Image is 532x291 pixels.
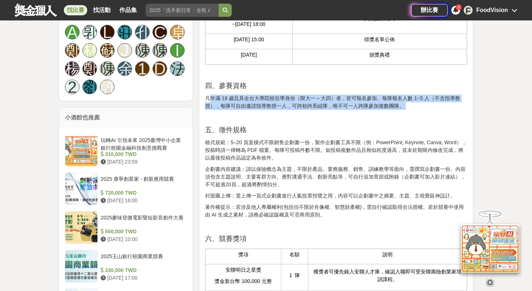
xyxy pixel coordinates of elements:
a: 莊 [117,25,132,39]
a: 辦比賽 [411,4,448,16]
div: 小酒館也推薦 [59,107,193,128]
p: 安聯明日之星獎 [209,266,277,274]
p: 企劃書內容建議：請以保險概念為主題，不限於產品、業務服務、銷售、訓練教學等面向，需撰寫企劃書一份。內容須包含主題說明、主要客群方向、應對溝通手法、創新亮點等，可自行追加章節或附錄（企劃書可加入影... [205,165,467,188]
a: 鄭 [65,43,80,58]
p: 封面圖上傳：需上傳一頁式企劃書進行人氣投票預覽之用，內容可以企劃書中之摘要、主題、主視覺延伸設計。 [205,192,467,200]
span: 六、競賽獎項 [205,235,247,242]
span: 五、徵件規格 [205,126,247,134]
a: 孔 [135,25,150,39]
p: 說明 [312,251,463,259]
a: 2025玉山銀行校園商業競賽 230,000 TWD [DATE] 17:00 [65,250,187,283]
a: 鄭 [82,61,97,76]
a: L [100,25,115,39]
div: 720,000 TWD [101,189,184,197]
a: 陳 [153,43,167,58]
a: 法 [170,61,185,76]
div: 2025玉山銀行校園商業競賽 [101,253,184,267]
a: J [117,43,132,58]
div: [DATE] 17:00 [101,274,184,282]
p: 1 隊 [285,272,304,279]
p: 獎金新台幣 100,000 元整 [209,277,277,285]
p: 頒獎典禮 [296,51,463,59]
p: 名額 [285,251,304,259]
div: FoodVision [476,6,508,15]
a: 余 [117,61,132,76]
span: 3 [458,5,460,9]
a: 作品集 [116,5,140,15]
p: [DATE] [209,51,289,59]
a: I [170,43,185,58]
div: 230,000 TWD [101,267,184,274]
p: 得獎名單公佈 [296,36,463,43]
a: 1 [135,61,150,76]
div: 310,000 TWD [101,150,184,158]
a: 林 [82,43,97,58]
a: C [153,25,167,39]
p: 獲獎者可優先錄入安聯人才庫，確認入職即可受安聯壽險創業家培訓課程。 [312,268,463,283]
a: 2025 康寧創星家 - 創新應用競賽 720,000 TWD [DATE] 16:00 [65,172,187,205]
p: 格式規範：5–20 頁直橫式不限銷售企劃書一份，製作企劃書工具不限（例：PowerPoint, Keynote, Canva, Word），投稿時請一律轉為 PDF 檔案。每隊可投稿件數不限。如... [205,139,467,162]
a: 找活動 [90,5,113,15]
div: F [464,6,473,15]
a: 楊 [65,61,80,76]
a: 劉 [82,80,97,94]
a: 陳 [100,61,115,76]
div: [DATE] 10:00 [101,236,184,243]
a: A [65,25,80,39]
div: 玩轉AI 引領未來 2025臺灣中小企業銀行校園金融科技創意挑戰賽 [101,137,184,150]
a: D [153,61,167,76]
a: 許 [100,80,115,94]
a: 陳 [135,43,150,58]
div: [DATE] 16:00 [101,197,184,204]
p: 著作權提示：若涉及他人專屬權利(包括但不限於肖像權、智慧財產權)，需自行確認取得合法授權。若於競賽中使用由 AI 生成之素材，請務必確認版權及可否商用原則。 [205,203,467,219]
a: 郭 [82,25,97,39]
div: [DATE] 23:59 [101,158,184,166]
p: ~[DATE] 18:00 [209,20,289,28]
a: 卓 [170,25,185,39]
span: 四、參賽資格 [205,82,247,89]
p: [DATE] 15:00 [209,36,289,43]
p: 凡年滿 18 歲且具全台大專院校在學身份（限大一～大四）者，皆可報名參加。每隊報名人數 1~5 人（不含指導教授），每隊可自由邀請指導教授一人，可跨校跨系組隊，唯不可一人跨隊參加複數團隊。 [205,95,467,110]
div: 550,000 TWD [101,228,184,236]
div: 2025麥味登微電影暨短影音創作大賽 [101,214,184,228]
div: 2025 康寧創星家 - 創新應用競賽 [101,175,184,189]
a: 玩轉AI 引領未來 2025臺灣中小企業銀行校園金融科技創意挑戰賽 310,000 TWD [DATE] 23:59 [65,134,187,166]
p: 獎項 [209,251,277,259]
a: 2025麥味登微電影暨短影音創作大賽 550,000 TWD [DATE] 10:00 [65,211,187,244]
input: 2025「洗手新日常：全民 ALL IN」洗手歌全台徵選 [146,4,219,17]
a: 2 [65,80,80,94]
a: 蘇 [100,43,115,58]
img: d2146d9a-e6f6-4337-9592-8cefde37ba6b.png [461,224,519,273]
a: 找比賽 [64,5,87,15]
